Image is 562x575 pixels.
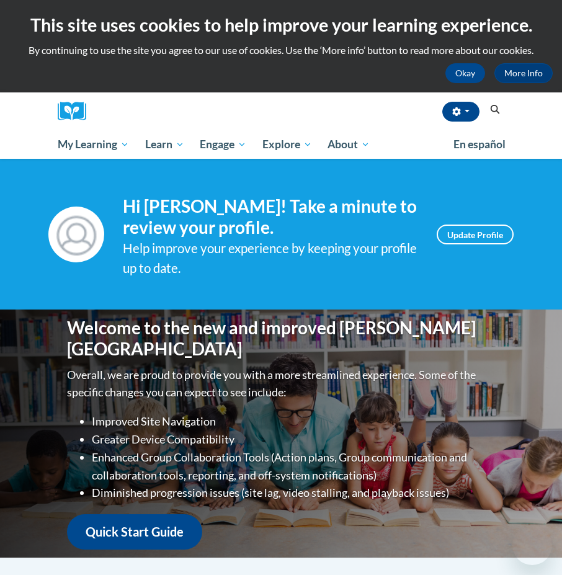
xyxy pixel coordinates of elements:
[9,12,553,37] h2: This site uses cookies to help improve your learning experience.
[200,137,246,152] span: Engage
[494,63,553,83] a: More Info
[67,366,495,402] p: Overall, we are proud to provide you with a more streamlined experience. Some of the specific cha...
[92,448,495,484] li: Enhanced Group Collaboration Tools (Action plans, Group communication and collaboration tools, re...
[512,525,552,565] iframe: Button to launch messaging window
[254,130,320,159] a: Explore
[192,130,254,159] a: Engage
[445,63,485,83] button: Okay
[486,102,504,117] button: Search
[145,137,184,152] span: Learn
[123,196,418,238] h4: Hi [PERSON_NAME]! Take a minute to review your profile.
[320,130,378,159] a: About
[262,137,312,152] span: Explore
[48,207,104,262] img: Profile Image
[92,484,495,502] li: Diminished progression issues (site lag, video stalling, and playback issues)
[453,138,506,151] span: En español
[48,130,514,159] div: Main menu
[67,318,495,359] h1: Welcome to the new and improved [PERSON_NAME][GEOGRAPHIC_DATA]
[123,238,418,279] div: Help improve your experience by keeping your profile up to date.
[67,514,202,550] a: Quick Start Guide
[50,130,137,159] a: My Learning
[137,130,192,159] a: Learn
[437,225,514,244] a: Update Profile
[442,102,479,122] button: Account Settings
[9,43,553,57] p: By continuing to use the site you agree to our use of cookies. Use the ‘More info’ button to read...
[92,430,495,448] li: Greater Device Compatibility
[58,137,129,152] span: My Learning
[58,102,95,121] a: Cox Campus
[92,412,495,430] li: Improved Site Navigation
[445,131,514,158] a: En español
[328,137,370,152] span: About
[58,102,95,121] img: Logo brand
